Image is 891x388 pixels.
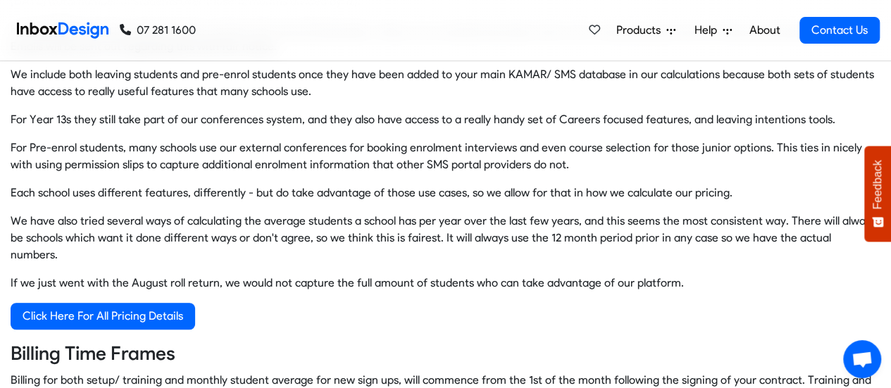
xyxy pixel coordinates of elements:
a: Products [611,16,681,44]
p: We include both leaving students and pre-enrol students once they have been added to your main KA... [11,66,880,100]
a: Help [689,16,737,44]
button: Feedback - Show survey [864,146,891,242]
p: For Year 13s they still take part of our conferences system, and they also have access to a reall... [11,111,880,128]
span: Help [694,22,723,39]
a: Contact Us [799,17,880,44]
a: Click Here For All Pricing Details [11,303,195,330]
a: 07 281 1600 [120,22,196,39]
div: Open chat [843,340,881,378]
a: About [745,16,784,44]
span: Feedback [871,160,884,209]
p: If we just went with the August roll return, we would not capture the full amount of students who... [11,275,880,292]
p: For Pre-enrol students, many schools use our external conferences for booking enrolment interview... [11,139,880,173]
span: Products [616,22,666,39]
p: We have also tried several ways of calculating the average students a school has per year over th... [11,213,880,263]
p: Each school uses different features, differently - but do take advantage of those use cases, so w... [11,184,880,201]
h4: Billing Time Frames [11,341,880,366]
